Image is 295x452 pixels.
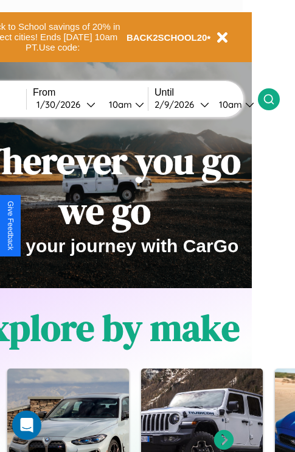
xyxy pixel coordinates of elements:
div: Give Feedback [6,201,15,250]
button: 10am [99,98,148,111]
div: Open Intercom Messenger [12,411,41,440]
div: 1 / 30 / 2026 [36,99,86,110]
label: Until [154,87,258,98]
label: From [33,87,148,98]
div: 10am [213,99,245,110]
div: 10am [103,99,135,110]
button: 1/30/2026 [33,98,99,111]
div: 2 / 9 / 2026 [154,99,200,110]
button: 10am [209,98,258,111]
b: BACK2SCHOOL20 [127,32,207,43]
